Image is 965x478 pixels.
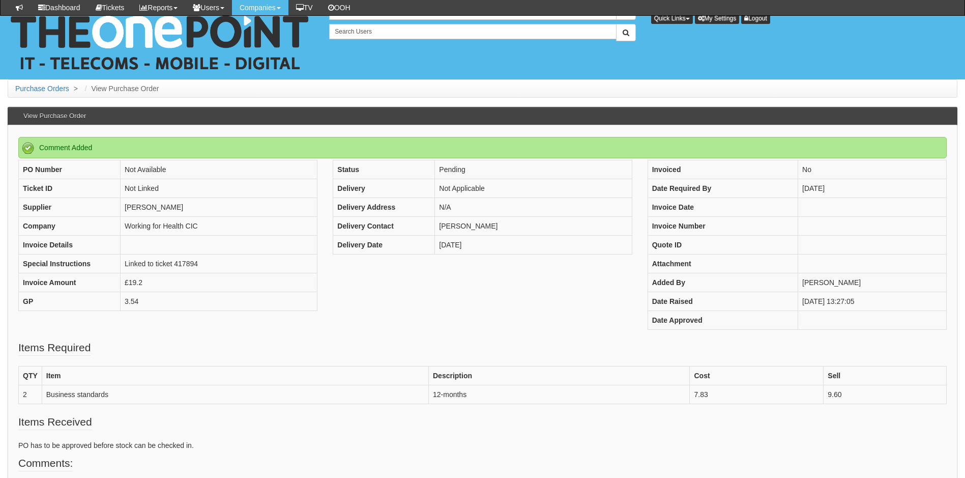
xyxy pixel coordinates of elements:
[435,179,632,198] td: Not Applicable
[18,456,73,471] legend: Comments:
[690,367,824,385] th: Cost
[121,292,317,311] td: 3.54
[121,273,317,292] td: £19.2
[121,160,317,179] td: Not Available
[18,414,92,430] legend: Items Received
[19,198,121,217] th: Supplier
[648,217,798,236] th: Invoice Number
[648,160,798,179] th: Invoiced
[19,255,121,273] th: Special Instructions
[333,160,435,179] th: Status
[82,83,159,94] li: View Purchase Order
[648,311,798,330] th: Date Approved
[333,236,435,255] th: Delivery Date
[798,160,947,179] td: No
[19,367,42,385] th: QTY
[435,236,632,255] td: [DATE]
[71,85,80,93] span: >
[648,292,798,311] th: Date Raised
[42,385,428,404] td: Business standards
[435,160,632,179] td: Pending
[19,385,42,404] td: 2
[18,107,91,125] h3: View Purchase Order
[19,292,121,311] th: GP
[121,217,317,236] td: Working for Health CIC
[333,198,435,217] th: Delivery Address
[121,255,317,273] td: Linked to ticket 417894
[798,273,947,292] td: [PERSON_NAME]
[121,198,317,217] td: [PERSON_NAME]
[648,273,798,292] th: Added By
[18,340,91,356] legend: Items Required
[435,217,632,236] td: [PERSON_NAME]
[19,273,121,292] th: Invoice Amount
[19,217,121,236] th: Company
[428,367,689,385] th: Description
[798,179,947,198] td: [DATE]
[648,255,798,273] th: Attachment
[121,179,317,198] td: Not Linked
[435,198,632,217] td: N/A
[824,385,947,404] td: 9.60
[19,236,121,255] th: Invoice Details
[329,24,616,39] input: Search Users
[42,367,428,385] th: Item
[19,179,121,198] th: Ticket ID
[333,179,435,198] th: Delivery
[690,385,824,404] td: 7.83
[695,13,740,24] a: My Settings
[15,85,69,93] a: Purchase Orders
[651,13,693,24] button: Quick Links
[333,217,435,236] th: Delivery Contact
[824,367,947,385] th: Sell
[648,198,798,217] th: Invoice Date
[648,179,798,198] th: Date Required By
[798,292,947,311] td: [DATE] 13:27:05
[428,385,689,404] td: 12-months
[18,137,947,158] div: Comment Added
[19,160,121,179] th: PO Number
[741,13,770,24] a: Logout
[648,236,798,255] th: Quote ID
[18,440,947,451] p: PO has to be approved before stock can be checked in.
